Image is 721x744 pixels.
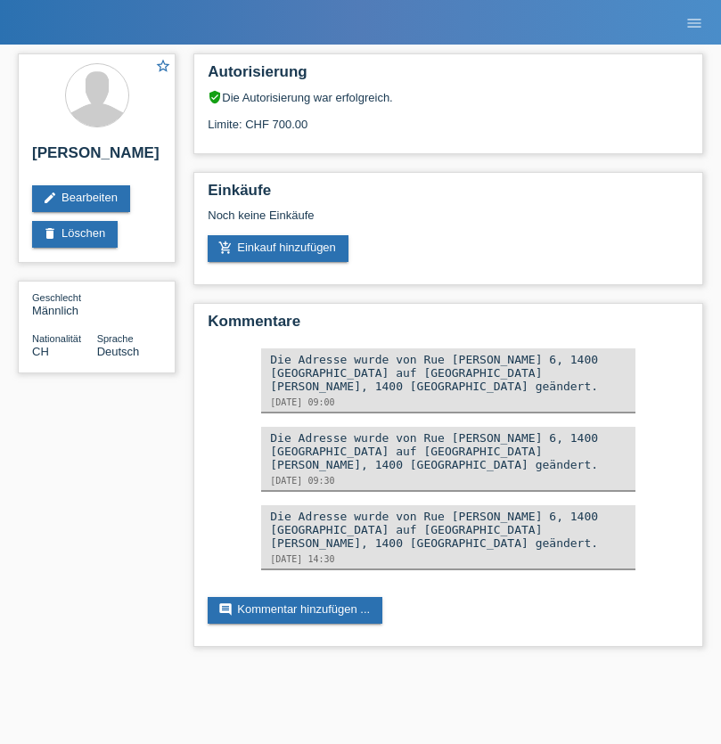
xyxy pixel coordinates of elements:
a: add_shopping_cartEinkauf hinzufügen [208,235,348,262]
a: editBearbeiten [32,185,130,212]
h2: [PERSON_NAME] [32,144,161,171]
span: Nationalität [32,333,81,344]
span: Geschlecht [32,292,81,303]
a: commentKommentar hinzufügen ... [208,597,382,624]
div: Männlich [32,290,97,317]
i: star_border [155,58,171,74]
div: [DATE] 09:30 [270,476,627,486]
i: add_shopping_cart [218,241,233,255]
i: comment [218,602,233,617]
div: [DATE] 09:00 [270,397,627,407]
a: menu [676,17,712,28]
div: [DATE] 14:30 [270,554,627,564]
h2: Autorisierung [208,63,689,90]
span: Sprache [97,333,134,344]
h2: Einkäufe [208,182,689,208]
div: Die Adresse wurde von Rue [PERSON_NAME] 6, 1400 [GEOGRAPHIC_DATA] auf [GEOGRAPHIC_DATA][PERSON_NA... [270,431,627,471]
a: deleteLöschen [32,221,118,248]
h2: Kommentare [208,313,689,339]
div: Limite: CHF 700.00 [208,104,689,131]
a: star_border [155,58,171,77]
i: menu [685,14,703,32]
span: Deutsch [97,345,140,358]
div: Die Autorisierung war erfolgreich. [208,90,689,104]
span: Schweiz [32,345,49,358]
i: delete [43,226,57,241]
div: Noch keine Einkäufe [208,208,689,235]
div: Die Adresse wurde von Rue [PERSON_NAME] 6, 1400 [GEOGRAPHIC_DATA] auf [GEOGRAPHIC_DATA][PERSON_NA... [270,510,627,550]
i: verified_user [208,90,222,104]
div: Die Adresse wurde von Rue [PERSON_NAME] 6, 1400 [GEOGRAPHIC_DATA] auf [GEOGRAPHIC_DATA][PERSON_NA... [270,353,627,393]
i: edit [43,191,57,205]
